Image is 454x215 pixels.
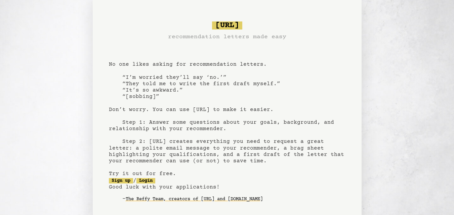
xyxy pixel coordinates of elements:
h3: recommendation letters made easy [168,32,286,42]
span: [URL] [212,21,242,30]
a: Login [136,178,155,183]
div: - [122,196,345,203]
a: Sign up [109,178,133,183]
a: The Reffy Team, creators of [URL] and [DOMAIN_NAME] [126,194,263,205]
